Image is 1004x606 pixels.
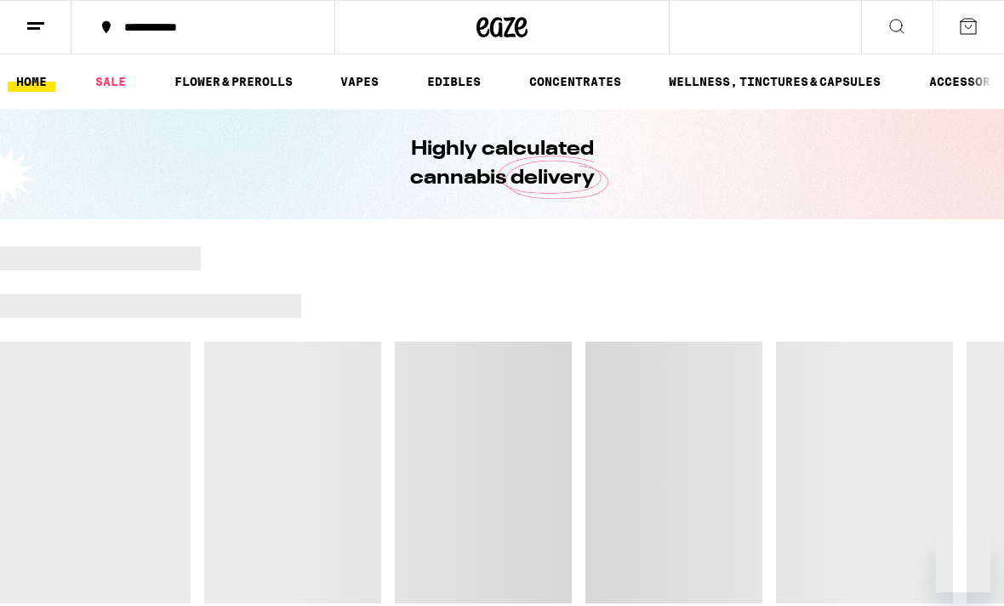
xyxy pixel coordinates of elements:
a: VAPES [332,71,387,92]
h1: Highly calculated cannabis delivery [362,135,642,193]
a: SALE [87,71,134,92]
a: FLOWER & PREROLLS [166,71,301,92]
a: HOME [8,71,55,92]
iframe: Button to launch messaging window [936,538,990,592]
a: CONCENTRATES [521,71,630,92]
a: WELLNESS, TINCTURES & CAPSULES [660,71,889,92]
a: EDIBLES [419,71,489,92]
